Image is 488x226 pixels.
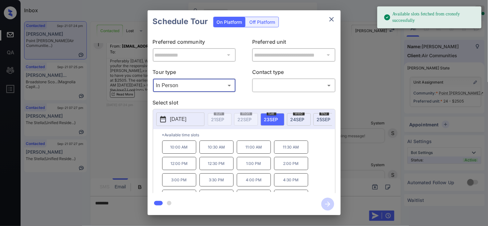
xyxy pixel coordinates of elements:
[199,157,234,170] p: 12:30 PM
[162,140,196,154] p: 10:00 AM
[154,80,235,91] div: In Person
[237,157,271,170] p: 1:00 PM
[199,173,234,186] p: 3:30 PM
[274,157,308,170] p: 2:00 PM
[261,113,284,126] div: date-select
[313,113,337,126] div: date-select
[162,190,196,203] p: 5:00 PM
[148,10,213,33] h2: Schedule Tour
[153,38,236,48] p: Preferred community
[162,129,335,140] p: *Available time slots
[264,117,278,122] span: 23 SEP
[170,115,187,123] p: [DATE]
[199,140,234,154] p: 10:30 AM
[287,113,311,126] div: date-select
[319,112,329,115] span: thu
[293,112,305,115] span: wed
[237,173,271,186] p: 4:00 PM
[214,17,245,27] div: On Platform
[252,38,336,48] p: Preferred unit
[153,68,236,78] p: Tour type
[290,117,305,122] span: 24 SEP
[317,117,331,122] span: 25 SEP
[274,140,308,154] p: 11:30 AM
[274,173,308,186] p: 4:30 PM
[162,173,196,186] p: 3:00 PM
[246,17,279,27] div: Off Platform
[237,190,271,203] p: 6:00 PM
[318,196,338,212] button: btn-next
[252,68,336,78] p: Contact type
[384,8,476,26] div: Available slots fetched from cronofy successfully
[237,140,271,154] p: 11:00 AM
[153,99,336,109] p: Select slot
[325,13,338,26] button: close
[274,190,308,203] p: 6:30 PM
[162,157,196,170] p: 12:00 PM
[267,112,276,115] span: tue
[199,190,234,203] p: 5:30 PM
[156,113,205,126] button: [DATE]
